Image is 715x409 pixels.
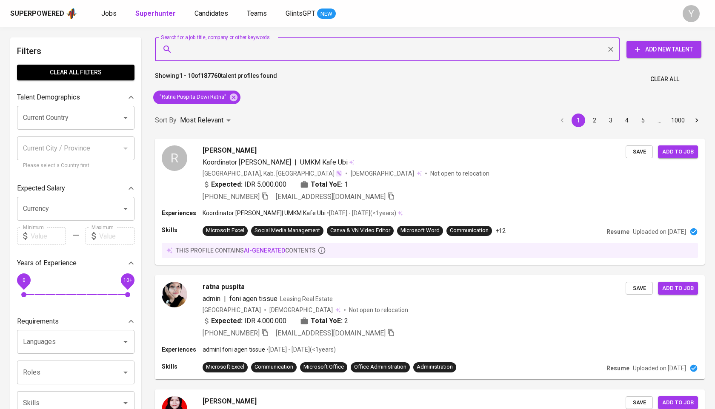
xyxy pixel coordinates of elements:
[652,116,666,125] div: …
[662,284,694,293] span: Add to job
[153,91,240,104] div: "Ratna Puspita Dewi Ratna"
[155,275,705,379] a: ratna puspitaadmin|foni agen tissueLeasing Real Estate[GEOGRAPHIC_DATA][DEMOGRAPHIC_DATA] Not ope...
[203,145,257,156] span: [PERSON_NAME]
[633,227,686,236] p: Uploaded on [DATE]
[203,179,286,190] div: IDR 5.000.000
[10,7,77,20] a: Superpoweredapp logo
[450,227,489,235] div: Communication
[10,9,64,19] div: Superpowered
[604,114,618,127] button: Go to page 3
[120,336,132,348] button: Open
[311,316,343,326] b: Total YoE:
[626,145,653,159] button: Save
[162,282,187,307] img: 512e47a8dff6a20bd577f102669ae937.jpg
[351,169,415,178] span: [DEMOGRAPHIC_DATA]
[554,114,705,127] nav: pagination navigation
[662,398,694,408] span: Add to job
[630,147,649,157] span: Save
[203,306,261,314] div: [GEOGRAPHIC_DATA]
[247,9,269,19] a: Teams
[211,316,243,326] b: Expected:
[66,7,77,20] img: app logo
[280,295,333,302] span: Leasing Real Estate
[662,147,694,157] span: Add to job
[295,157,297,168] span: |
[101,9,118,19] a: Jobs
[572,114,585,127] button: page 1
[626,41,701,58] button: Add New Talent
[335,170,342,177] img: magic_wand.svg
[155,139,705,265] a: R[PERSON_NAME]Koordinator [PERSON_NAME]|UMKM Kafe Ubi[GEOGRAPHIC_DATA], Kab. [GEOGRAPHIC_DATA][DE...
[194,9,228,17] span: Candidates
[620,114,634,127] button: Go to page 4
[633,44,695,55] span: Add New Talent
[162,145,187,171] div: R
[120,112,132,124] button: Open
[354,363,406,371] div: Office Administration
[606,364,629,372] p: Resume
[495,227,506,235] p: +12
[17,255,134,272] div: Years of Experience
[194,9,230,19] a: Candidates
[17,180,134,197] div: Expected Salary
[203,345,265,354] p: admin | foni agen tissue
[588,114,601,127] button: Go to page 2
[155,115,177,125] p: Sort By
[417,363,453,371] div: Administration
[224,294,226,304] span: |
[206,363,244,371] div: Microsoft Excel
[211,179,243,190] b: Expected:
[203,396,257,406] span: [PERSON_NAME]
[317,10,336,18] span: NEW
[326,209,396,217] p: • [DATE] - [DATE] ( <1 years )
[24,67,128,78] span: Clear All filters
[200,72,221,79] b: 187760
[647,71,683,87] button: Clear All
[690,114,704,127] button: Go to next page
[179,72,194,79] b: 1 - 10
[400,227,440,235] div: Microsoft Word
[120,397,132,409] button: Open
[300,158,348,166] span: UMKM Kafe Ubi
[17,183,65,193] p: Expected Salary
[244,247,285,254] span: AI-generated
[203,329,260,337] span: [PHONE_NUMBER]
[650,74,679,85] span: Clear All
[349,306,408,314] p: Not open to relocation
[658,145,698,159] button: Add to job
[180,115,223,125] p: Most Relevant
[683,5,700,22] div: Y
[17,65,134,80] button: Clear All filters
[203,282,245,292] span: ratna puspita
[636,114,650,127] button: Go to page 5
[180,113,234,128] div: Most Relevant
[203,158,291,166] span: Koordinator [PERSON_NAME]
[658,282,698,295] button: Add to job
[344,316,348,326] span: 2
[255,227,320,235] div: Social Media Management
[123,277,132,283] span: 10+
[17,92,80,102] p: Talent Demographics
[669,114,687,127] button: Go to page 1000
[344,179,348,190] span: 1
[430,169,489,178] p: Not open to relocation
[247,9,267,17] span: Teams
[17,89,134,106] div: Talent Demographics
[265,345,336,354] p: • [DATE] - [DATE] ( <1 years )
[23,162,129,170] p: Please select a Country first
[17,316,59,327] p: Requirements
[203,169,342,178] div: [GEOGRAPHIC_DATA], Kab. [GEOGRAPHIC_DATA]
[286,9,336,19] a: GlintsGPT NEW
[17,44,134,58] h6: Filters
[630,284,649,293] span: Save
[176,246,316,255] p: this profile contains contents
[17,258,77,268] p: Years of Experience
[99,227,134,244] input: Value
[330,227,390,235] div: Canva & VN Video Editor
[162,226,203,234] p: Skills
[155,71,277,87] p: Showing of talent profiles found
[626,282,653,295] button: Save
[135,9,176,17] b: Superhunter
[203,316,286,326] div: IDR 4.000.000
[605,43,617,55] button: Clear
